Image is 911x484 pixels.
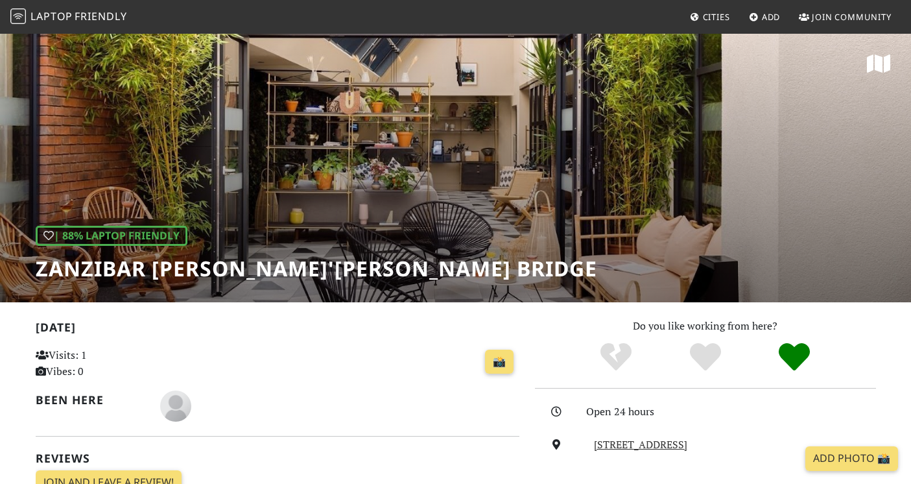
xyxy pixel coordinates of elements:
span: Join Community [812,11,892,23]
a: Add Photo 📸 [805,446,898,471]
a: Join Community [794,5,897,29]
h2: [DATE] [36,321,519,339]
div: | 88% Laptop Friendly [36,226,187,247]
h1: Zanzibar [PERSON_NAME]'[PERSON_NAME] Bridge [36,256,597,281]
a: Cities [685,5,735,29]
a: LaptopFriendly LaptopFriendly [10,6,127,29]
div: Definitely! [750,341,839,374]
span: F C [160,398,191,412]
img: LaptopFriendly [10,8,26,24]
h2: Reviews [36,452,519,465]
img: blank-535327c66bd565773addf3077783bbfce4b00ec00e9fd257753287c682c7fa38.png [160,391,191,422]
p: Do you like working from here? [535,318,876,335]
a: Add [744,5,786,29]
div: Open 24 hours [586,404,883,420]
p: Visits: 1 Vibes: 0 [36,347,187,380]
div: Yes [661,341,750,374]
h2: Been here [36,393,145,407]
span: Friendly [75,9,126,23]
div: No [571,341,661,374]
a: 📸 [485,350,514,374]
span: Laptop [30,9,73,23]
span: Add [762,11,781,23]
span: Cities [703,11,730,23]
a: [STREET_ADDRESS] [594,437,687,452]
